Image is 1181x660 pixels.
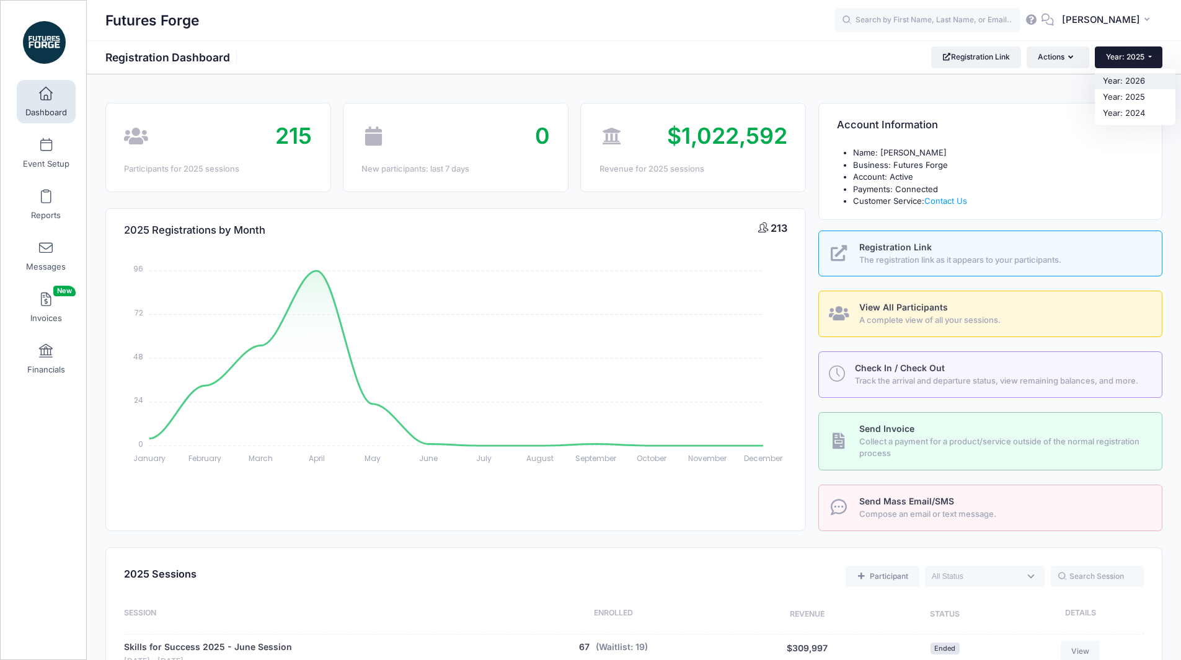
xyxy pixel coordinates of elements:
[309,453,325,464] tspan: April
[932,571,1020,582] textarea: Search
[859,302,948,312] span: View All Participants
[931,46,1021,68] a: Registration Link
[688,453,727,464] tspan: November
[859,496,954,506] span: Send Mass Email/SMS
[1011,607,1144,622] div: Details
[853,171,1144,183] li: Account: Active
[1095,89,1175,105] a: Year: 2025
[30,313,62,323] span: Invoices
[124,607,491,622] div: Session
[1027,46,1089,68] button: Actions
[859,436,1148,460] span: Collect a payment for a product/service outside of the normal registration process
[135,307,143,318] tspan: 72
[17,131,76,175] a: Event Setup
[1062,13,1140,27] span: [PERSON_NAME]
[124,641,292,654] a: Skills for Success 2025 - June Session
[124,213,265,248] h4: 2025 Registrations by Month
[17,286,76,329] a: InvoicesNew
[855,363,945,373] span: Check In / Check Out
[834,8,1020,33] input: Search by First Name, Last Name, or Email...
[31,210,61,221] span: Reports
[853,147,1144,159] li: Name: [PERSON_NAME]
[1095,105,1175,121] a: Year: 2024
[859,423,914,434] span: Send Invoice
[575,453,617,464] tspan: September
[859,254,1148,266] span: The registration link as it appears to your participants.
[837,108,938,143] h4: Account Information
[1095,46,1162,68] button: Year: 2025
[1,13,87,72] a: Futures Forge
[477,453,492,464] tspan: July
[491,607,736,622] div: Enrolled
[134,395,143,405] tspan: 24
[859,314,1148,327] span: A complete view of all your sessions.
[599,163,787,175] div: Revenue for 2025 sessions
[249,453,273,464] tspan: March
[1054,6,1162,35] button: [PERSON_NAME]
[105,6,199,35] h1: Futures Forge
[25,107,67,118] span: Dashboard
[21,19,68,66] img: Futures Forge
[1106,52,1144,61] span: Year: 2025
[818,412,1162,470] a: Send Invoice Collect a payment for a product/service outside of the normal registration process
[53,286,76,296] span: New
[744,453,783,464] tspan: December
[637,453,667,464] tspan: October
[878,607,1011,622] div: Status
[133,453,166,464] tspan: January
[17,183,76,226] a: Reports
[818,485,1162,531] a: Send Mass Email/SMS Compose an email or text message.
[419,453,438,464] tspan: June
[853,183,1144,196] li: Payments: Connected
[105,51,241,64] h1: Registration Dashboard
[1051,566,1144,587] input: Search Session
[667,122,787,149] span: $1,022,592
[526,453,554,464] tspan: August
[859,508,1148,521] span: Compose an email or text message.
[188,453,221,464] tspan: February
[771,222,787,234] span: 213
[23,159,69,169] span: Event Setup
[846,566,919,587] a: Add a new manual registration
[579,641,590,654] button: 67
[859,242,932,252] span: Registration Link
[17,337,76,381] a: Financials
[124,568,197,580] span: 2025 Sessions
[931,643,960,654] span: Ended
[275,122,312,149] span: 215
[924,196,967,206] a: Contact Us
[736,607,878,622] div: Revenue
[818,291,1162,337] a: View All Participants A complete view of all your sessions.
[1095,73,1175,89] a: Year: 2026
[818,231,1162,277] a: Registration Link The registration link as it appears to your participants.
[27,364,65,375] span: Financials
[535,122,550,149] span: 0
[596,641,648,654] button: (Waitlist: 19)
[853,159,1144,172] li: Business: Futures Forge
[124,163,312,175] div: Participants for 2025 sessions
[26,262,66,272] span: Messages
[17,234,76,278] a: Messages
[17,80,76,123] a: Dashboard
[361,163,549,175] div: New participants: last 7 days
[365,453,381,464] tspan: May
[855,375,1148,387] span: Track the arrival and departure status, view remaining balances, and more.
[818,351,1162,398] a: Check In / Check Out Track the arrival and departure status, view remaining balances, and more.
[133,351,143,361] tspan: 48
[133,263,143,274] tspan: 96
[138,438,143,449] tspan: 0
[853,195,1144,208] li: Customer Service:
